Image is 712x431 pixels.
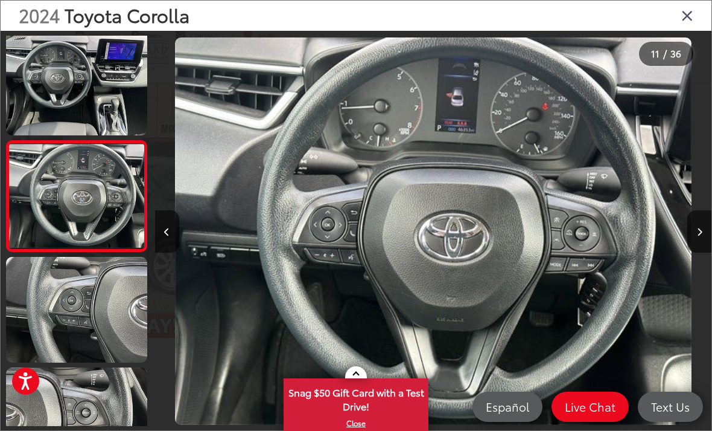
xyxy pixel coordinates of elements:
[155,210,179,253] button: Previous image
[472,392,542,422] a: Español
[651,47,660,60] span: 11
[681,7,693,23] i: Close gallery
[480,399,535,414] span: Español
[155,37,711,426] div: 2024 Toyota Corolla LE 10
[662,50,668,58] span: /
[645,399,696,414] span: Text Us
[8,144,145,248] img: 2024 Toyota Corolla LE
[687,210,711,253] button: Next image
[670,47,681,60] span: 36
[285,380,427,416] span: Snag $50 Gift Card with a Test Drive!
[551,392,629,422] a: Live Chat
[65,2,189,28] span: Toyota Corolla
[559,399,621,414] span: Live Chat
[19,2,60,28] span: 2024
[175,37,691,426] img: 2024 Toyota Corolla LE
[5,28,148,137] img: 2024 Toyota Corolla LE
[638,392,703,422] a: Text Us
[5,256,148,364] img: 2024 Toyota Corolla LE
